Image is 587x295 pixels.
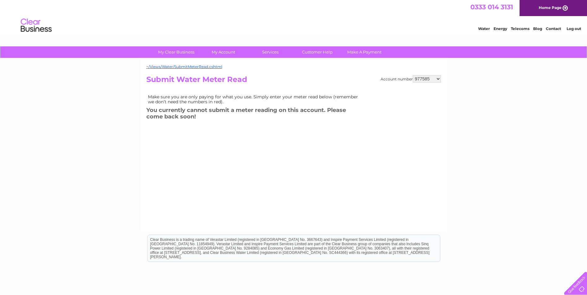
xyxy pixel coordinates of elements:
[478,26,490,31] a: Water
[339,46,390,58] a: Make A Payment
[494,26,507,31] a: Energy
[148,3,440,30] div: Clear Business is a trading name of Verastar Limited (registered in [GEOGRAPHIC_DATA] No. 3667643...
[146,75,441,87] h2: Submit Water Meter Read
[511,26,529,31] a: Telecoms
[381,75,441,83] div: Account number
[546,26,561,31] a: Contact
[146,64,222,69] a: ~/Views/Water/SubmitMeterRead.cshtml
[20,16,52,35] img: logo.png
[292,46,343,58] a: Customer Help
[567,26,581,31] a: Log out
[470,3,513,11] a: 0333 014 3131
[198,46,249,58] a: My Account
[146,106,363,123] h3: You currently cannot submit a meter reading on this account. Please come back soon!
[151,46,202,58] a: My Clear Business
[533,26,542,31] a: Blog
[245,46,296,58] a: Services
[146,93,363,106] td: Make sure you are only paying for what you use. Simply enter your meter read below (remember we d...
